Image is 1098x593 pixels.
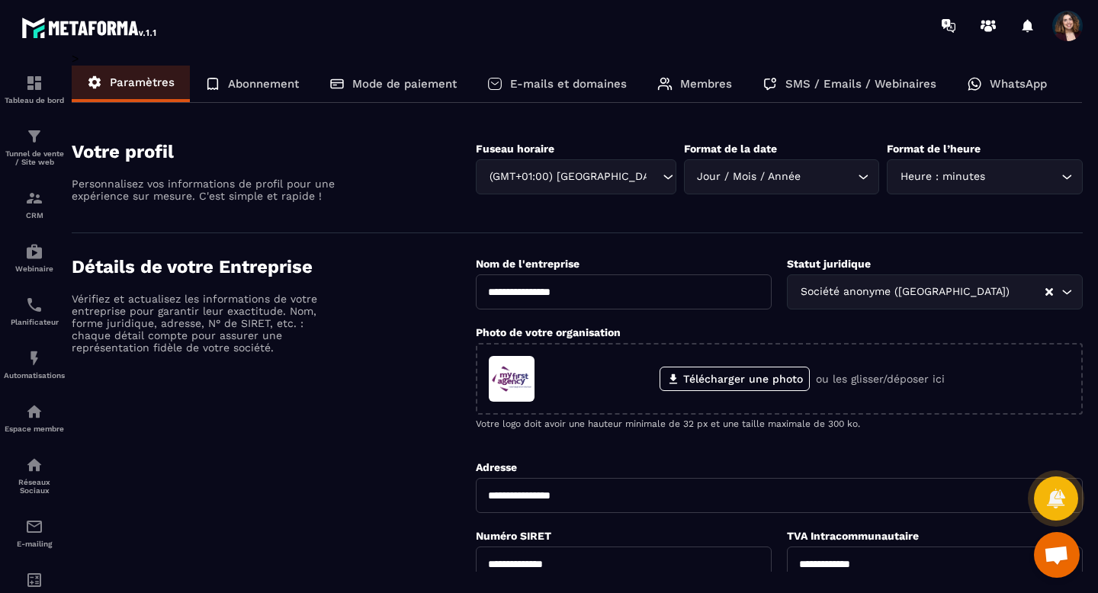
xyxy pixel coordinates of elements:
div: Search for option [684,159,880,194]
span: Heure : minutes [897,168,988,185]
label: Format de la date [684,143,777,155]
a: automationsautomationsAutomatisations [4,338,65,391]
img: email [25,518,43,536]
p: Webinaire [4,264,65,273]
label: TVA Intracommunautaire [787,530,919,542]
a: social-networksocial-networkRéseaux Sociaux [4,444,65,506]
img: formation [25,127,43,146]
label: Télécharger une photo [660,367,810,391]
label: Photo de votre organisation [476,326,621,338]
img: logo [21,14,159,41]
label: Numéro SIRET [476,530,551,542]
a: formationformationTunnel de vente / Site web [4,116,65,178]
p: Réseaux Sociaux [4,478,65,495]
p: Personnalisez vos informations de profil pour une expérience sur mesure. C'est simple et rapide ! [72,178,339,202]
p: Abonnement [228,77,299,91]
p: E-mailing [4,540,65,548]
p: WhatsApp [990,77,1047,91]
img: automations [25,402,43,421]
img: formation [25,74,43,92]
a: schedulerschedulerPlanificateur [4,284,65,338]
h4: Votre profil [72,141,476,162]
span: (GMT+01:00) [GEOGRAPHIC_DATA] [486,168,647,185]
a: Ouvrir le chat [1034,532,1080,578]
p: Planificateur [4,318,65,326]
img: automations [25,349,43,367]
label: Format de l’heure [887,143,981,155]
input: Search for option [804,168,855,185]
label: Nom de l'entreprise [476,258,579,270]
input: Search for option [988,168,1058,185]
img: social-network [25,456,43,474]
a: emailemailE-mailing [4,506,65,559]
p: CRM [4,211,65,220]
img: scheduler [25,296,43,314]
a: automationsautomationsWebinaire [4,231,65,284]
a: automationsautomationsEspace membre [4,391,65,444]
a: formationformationCRM [4,178,65,231]
input: Search for option [1013,284,1044,300]
p: Paramètres [110,75,175,89]
p: Votre logo doit avoir une hauteur minimale de 32 px et une taille maximale de 300 ko. [476,418,1083,429]
span: Société anonyme ([GEOGRAPHIC_DATA]) [797,284,1013,300]
div: Search for option [476,159,676,194]
input: Search for option [647,168,659,185]
p: Tunnel de vente / Site web [4,149,65,166]
p: Automatisations [4,371,65,380]
label: Fuseau horaire [476,143,554,155]
a: formationformationTableau de bord [4,63,65,116]
img: accountant [25,571,43,589]
p: Mode de paiement [352,77,457,91]
p: SMS / Emails / Webinaires [785,77,936,91]
p: Espace membre [4,425,65,433]
p: E-mails et domaines [510,77,627,91]
img: automations [25,242,43,261]
div: Search for option [787,274,1083,309]
span: Jour / Mois / Année [694,168,804,185]
p: ou les glisser/déposer ici [816,373,945,385]
label: Adresse [476,461,517,473]
div: Search for option [887,159,1083,194]
h4: Détails de votre Entreprise [72,256,476,277]
label: Statut juridique [787,258,871,270]
p: Tableau de bord [4,96,65,104]
p: Membres [680,77,732,91]
p: Vérifiez et actualisez les informations de votre entreprise pour garantir leur exactitude. Nom, f... [72,293,339,354]
button: Clear Selected [1045,287,1053,298]
img: formation [25,189,43,207]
